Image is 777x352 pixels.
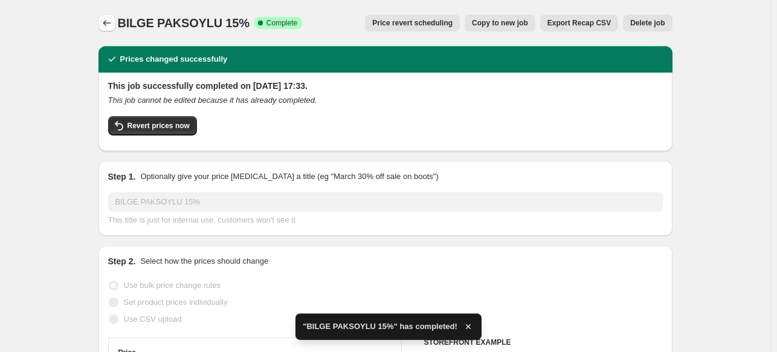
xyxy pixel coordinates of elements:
span: Export Recap CSV [547,18,611,28]
h2: Step 1. [108,171,136,183]
button: Price revert scheduling [365,15,460,31]
span: Copy to new job [472,18,528,28]
p: Select how the prices should change [140,255,268,267]
span: This title is just for internal use, customers won't see it [108,215,295,224]
button: Price change jobs [98,15,115,31]
h2: This job successfully completed on [DATE] 17:33. [108,80,663,92]
span: BILGE PAKSOYLU 15% [118,16,250,30]
button: Revert prices now [108,116,197,135]
button: Export Recap CSV [540,15,618,31]
h2: Prices changed successfully [120,53,228,65]
span: Revert prices now [127,121,190,131]
span: Complete [266,18,297,28]
button: Delete job [623,15,672,31]
span: Delete job [630,18,665,28]
i: This job cannot be edited because it has already completed. [108,96,317,105]
button: Copy to new job [465,15,535,31]
input: 30% off holiday sale [108,192,663,212]
p: Optionally give your price [MEDICAL_DATA] a title (eg "March 30% off sale on boots") [140,171,438,183]
h6: STOREFRONT EXAMPLE [424,337,663,347]
span: Set product prices individually [124,298,228,307]
span: Price revert scheduling [372,18,453,28]
span: "BILGE PAKSOYLU 15%" has completed! [303,321,457,333]
span: Use bulk price change rules [124,281,221,290]
span: Use CSV upload [124,315,182,324]
h2: Step 2. [108,255,136,267]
